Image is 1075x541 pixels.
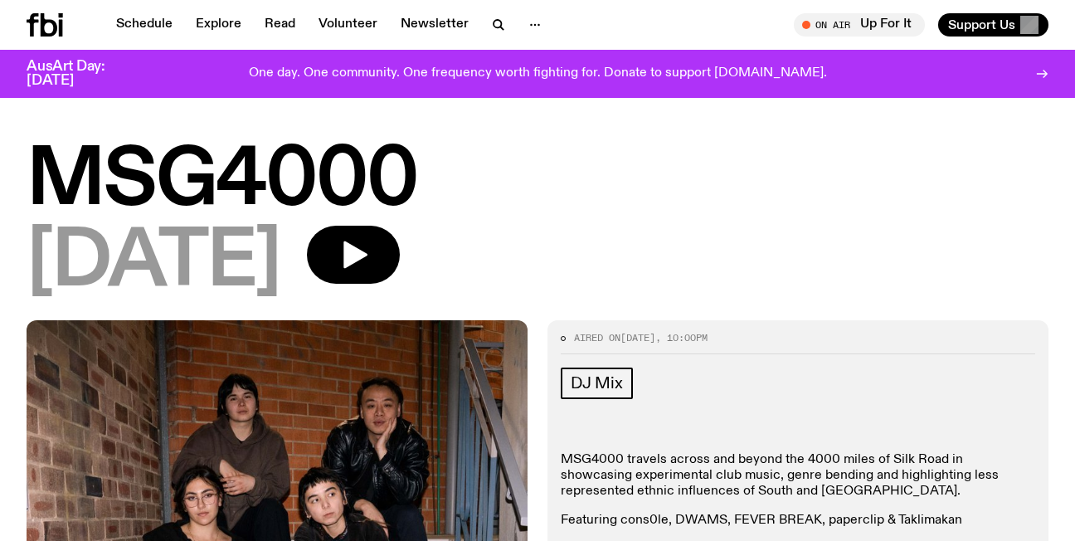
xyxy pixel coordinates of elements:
[574,331,620,344] span: Aired on
[571,374,623,392] span: DJ Mix
[561,513,1035,529] p: Featuring cons0le, DWAMS, FEVER BREAK, paperclip & Taklimakan
[27,144,1048,219] h1: MSG4000
[620,331,655,344] span: [DATE]
[561,452,1035,500] p: MSG4000 travels across and beyond the 4000 miles of Silk Road in showcasing experimental club mus...
[27,60,133,88] h3: AusArt Day: [DATE]
[561,368,633,399] a: DJ Mix
[249,66,827,81] p: One day. One community. One frequency worth fighting for. Donate to support [DOMAIN_NAME].
[794,13,925,37] button: On AirUp For It
[938,13,1048,37] button: Support Us
[106,13,182,37] a: Schedule
[186,13,251,37] a: Explore
[391,13,479,37] a: Newsletter
[27,226,280,300] span: [DATE]
[309,13,387,37] a: Volunteer
[948,17,1015,32] span: Support Us
[655,331,708,344] span: , 10:00pm
[255,13,305,37] a: Read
